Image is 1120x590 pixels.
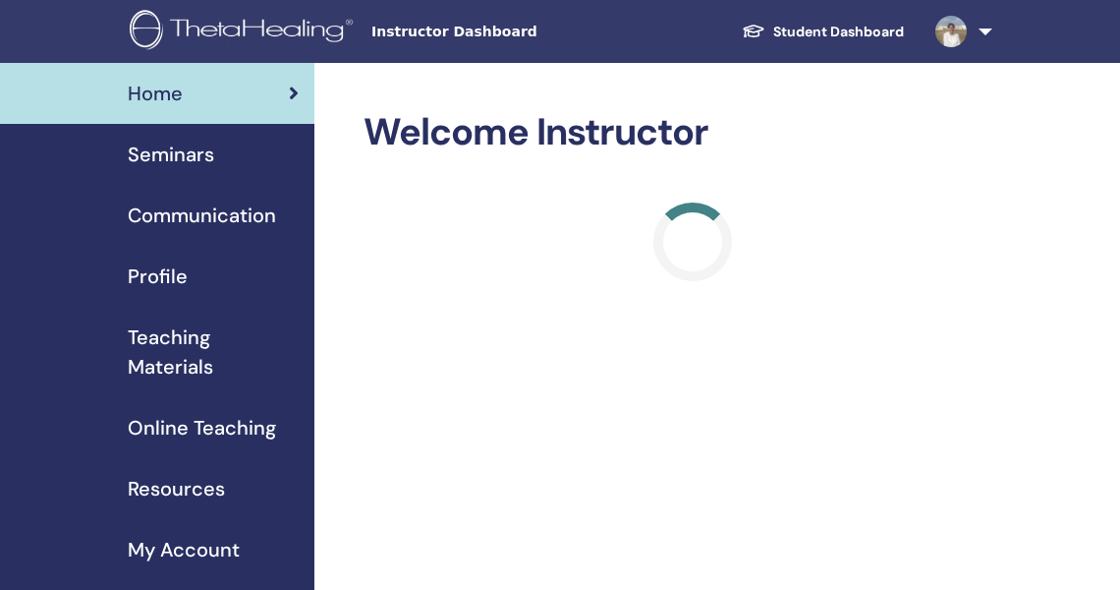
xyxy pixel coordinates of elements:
span: Teaching Materials [128,323,299,382]
span: Home [128,79,183,108]
span: Online Teaching [128,413,276,442]
span: Profile [128,262,188,291]
img: default.jpg [935,16,967,47]
span: Instructor Dashboard [371,22,666,42]
img: logo.png [130,10,360,54]
a: Student Dashboard [726,14,920,50]
img: graduation-cap-white.svg [742,23,765,39]
h2: Welcome Instructor [364,110,1022,155]
span: My Account [128,535,240,564]
span: Communication [128,201,276,230]
span: Seminars [128,140,214,169]
span: Resources [128,474,225,503]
